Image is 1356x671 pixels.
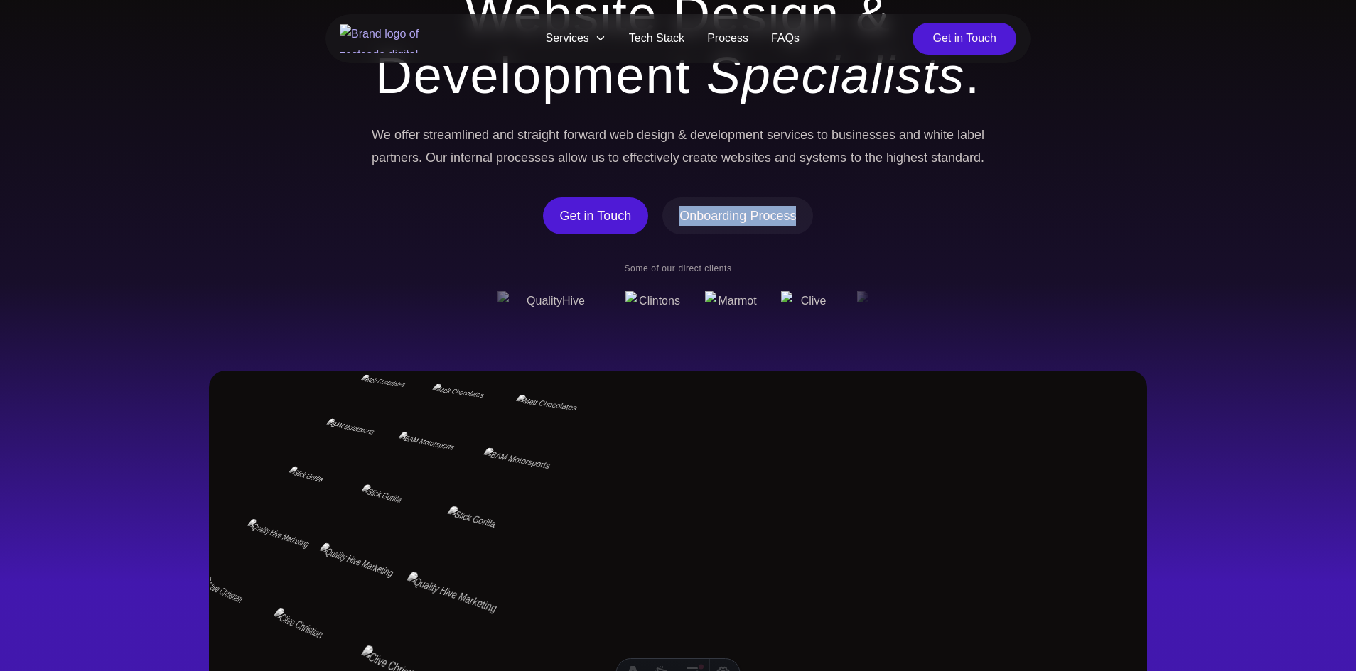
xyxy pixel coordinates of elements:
span: and [775,146,796,169]
img: Marmot Tours [705,291,758,314]
span: partners. [372,146,422,169]
span: web [610,124,633,146]
span: We [372,124,391,146]
img: Quality Hive UI [469,430,591,499]
img: Avalanche Adventure [365,440,475,506]
span: forward [564,124,606,146]
a: Onboarding Process [662,197,813,234]
span: internal [451,146,493,169]
img: QualityHive [497,291,603,314]
img: Clive Christian [164,577,274,667]
span: to [851,146,861,169]
span: and [493,124,514,146]
span: straight [517,124,559,146]
span: allow [558,146,587,169]
img: Pulse [857,291,910,314]
span: Development [375,45,691,106]
img: Sazy [435,348,537,396]
span: create [682,146,718,169]
img: Squash Skills [402,392,508,449]
span: white [924,124,954,146]
img: Melt Chocolates [323,493,438,572]
span: standard. [931,146,984,169]
a: Get in Touch [913,23,1016,55]
img: BAM Motorsports [298,418,397,476]
span: development [690,124,763,146]
span: Our [426,146,447,169]
a: Process [696,26,760,52]
span: us [591,146,605,169]
span: streamlined [423,124,489,146]
a: FAQs [760,26,811,52]
span: design [637,124,674,146]
img: Clintons Cards [625,291,682,314]
img: Brand logo of zestcode digital [340,24,432,53]
span: to [817,124,828,146]
img: Clive Christian [503,378,620,437]
span: & [678,124,687,146]
span: and [899,124,920,146]
span: services [767,124,814,146]
strong: Specialists [706,47,965,104]
span: websites [721,146,771,169]
span: businesses [832,124,895,146]
span: label [957,124,984,146]
span: Services [534,26,618,52]
span: Get in Touch [560,206,632,226]
span: to [608,146,619,169]
span: Onboarding Process [679,206,796,226]
p: Some of our direct clients [486,263,870,274]
span: effectively [623,146,679,169]
img: Clive Christian [781,291,834,314]
img: Quality Hive Marketing [213,519,319,596]
span: processes [496,146,554,169]
span: systems [800,146,846,169]
img: Marmot [431,486,559,568]
img: BAM Motorsports [278,553,398,645]
span: offer [394,124,420,146]
img: Nucleus [389,549,523,648]
a: Tech Stack [618,26,696,52]
a: Get in Touch [543,197,649,234]
span: highest [886,146,927,169]
span: . [706,45,981,106]
img: Slick Gorilla [258,467,360,533]
span: the [865,146,883,169]
img: Melt Chocolates [335,375,431,425]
